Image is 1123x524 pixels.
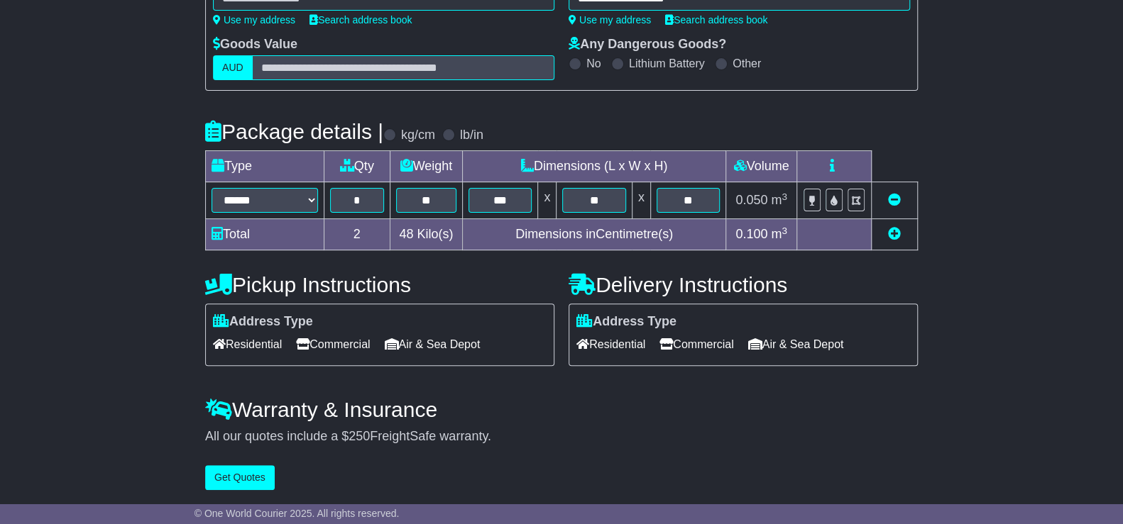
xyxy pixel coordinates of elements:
[576,314,676,330] label: Address Type
[324,219,390,250] td: 2
[735,227,767,241] span: 0.100
[309,14,412,26] a: Search address book
[213,37,297,52] label: Goods Value
[735,193,767,207] span: 0.050
[205,398,918,421] h4: Warranty & Insurance
[206,219,324,250] td: Total
[665,14,767,26] a: Search address book
[205,429,918,445] div: All our quotes include a $ FreightSafe warranty.
[213,55,253,80] label: AUD
[659,333,733,355] span: Commercial
[213,14,295,26] a: Use my address
[725,151,796,182] td: Volume
[538,182,557,219] td: x
[463,219,726,250] td: Dimensions in Centimetre(s)
[385,333,481,355] span: Air & Sea Depot
[349,429,370,443] span: 250
[213,333,282,355] span: Residential
[586,57,601,70] label: No
[463,151,726,182] td: Dimensions (L x W x H)
[569,273,918,296] h4: Delivery Instructions
[782,225,787,236] sup: 3
[205,465,275,490] button: Get Quotes
[771,227,787,241] span: m
[771,193,787,207] span: m
[296,333,370,355] span: Commercial
[576,333,645,355] span: Residential
[206,151,324,182] td: Type
[324,151,390,182] td: Qty
[390,151,463,182] td: Weight
[401,128,435,143] label: kg/cm
[748,333,844,355] span: Air & Sea Depot
[205,273,554,296] h4: Pickup Instructions
[782,191,787,202] sup: 3
[460,128,483,143] label: lb/in
[632,182,650,219] td: x
[888,193,901,207] a: Remove this item
[629,57,705,70] label: Lithium Battery
[205,120,383,143] h4: Package details |
[195,508,400,519] span: © One World Courier 2025. All rights reserved.
[569,37,726,52] label: Any Dangerous Goods?
[569,14,651,26] a: Use my address
[390,219,463,250] td: Kilo(s)
[213,314,313,330] label: Address Type
[399,227,413,241] span: 48
[888,227,901,241] a: Add new item
[733,57,761,70] label: Other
